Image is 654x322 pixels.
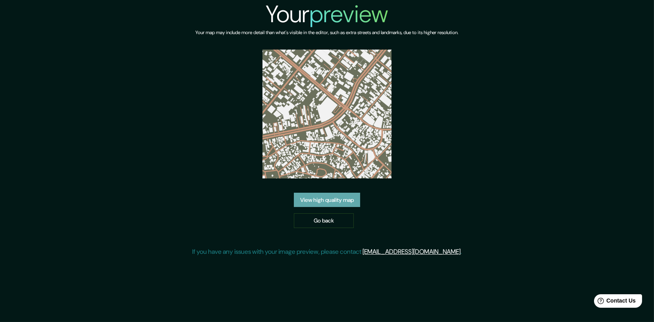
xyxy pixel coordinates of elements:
[583,291,645,313] iframe: Help widget launcher
[294,213,354,228] a: Go back
[294,193,360,207] a: View high quality map
[192,247,462,257] p: If you have any issues with your image preview, please contact .
[262,50,392,178] img: created-map-preview
[196,29,459,37] h6: Your map may include more detail than what's visible in the editor, such as extra streets and lan...
[363,247,461,256] a: [EMAIL_ADDRESS][DOMAIN_NAME]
